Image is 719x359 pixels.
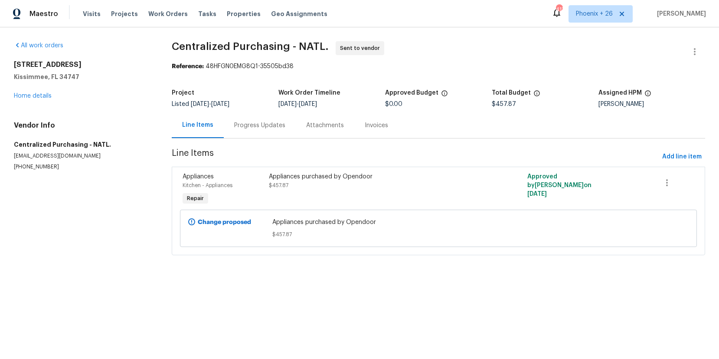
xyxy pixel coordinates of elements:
[576,10,613,18] span: Phoenix + 26
[14,60,151,69] h2: [STREET_ADDRESS]
[198,219,251,225] b: Change proposed
[172,41,329,52] span: Centralized Purchasing - NATL.
[14,121,151,130] h4: Vendor Info
[278,90,340,96] h5: Work Order Timeline
[14,152,151,160] p: [EMAIL_ADDRESS][DOMAIN_NAME]
[172,63,204,69] b: Reference:
[271,10,327,18] span: Geo Assignments
[306,121,344,130] div: Attachments
[29,10,58,18] span: Maestro
[340,44,383,53] span: Sent to vendor
[148,10,188,18] span: Work Orders
[183,194,207,203] span: Repair
[269,172,479,181] div: Appliances purchased by Opendoor
[198,11,216,17] span: Tasks
[234,121,285,130] div: Progress Updates
[14,72,151,81] h5: Kissimmee, FL 34747
[299,101,317,107] span: [DATE]
[527,191,547,197] span: [DATE]
[278,101,297,107] span: [DATE]
[659,149,705,165] button: Add line item
[441,90,448,101] span: The total cost of line items that have been approved by both Opendoor and the Trade Partner. This...
[111,10,138,18] span: Projects
[172,62,705,71] div: 48HFGN0EMG8Q1-35505bd38
[14,163,151,171] p: [PHONE_NUMBER]
[227,10,261,18] span: Properties
[272,218,604,227] span: Appliances purchased by Opendoor
[272,230,604,239] span: $457.87
[654,10,706,18] span: [PERSON_NAME]
[533,90,540,101] span: The total cost of line items that have been proposed by Opendoor. This sum includes line items th...
[385,90,438,96] h5: Approved Budget
[83,10,101,18] span: Visits
[644,90,651,101] span: The hpm assigned to this work order.
[172,90,194,96] h5: Project
[492,90,531,96] h5: Total Budget
[269,183,288,188] span: $457.87
[556,5,562,14] div: 413
[598,101,705,107] div: [PERSON_NAME]
[172,149,659,165] span: Line Items
[385,101,402,107] span: $0.00
[365,121,388,130] div: Invoices
[183,174,214,180] span: Appliances
[14,43,63,49] a: All work orders
[183,183,232,188] span: Kitchen - Appliances
[527,174,592,197] span: Approved by [PERSON_NAME] on
[191,101,229,107] span: -
[191,101,209,107] span: [DATE]
[14,140,151,149] h5: Centralized Purchasing - NATL.
[182,121,213,129] div: Line Items
[14,93,52,99] a: Home details
[662,152,702,162] span: Add line item
[211,101,229,107] span: [DATE]
[598,90,642,96] h5: Assigned HPM
[492,101,516,107] span: $457.87
[172,101,229,107] span: Listed
[278,101,317,107] span: -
